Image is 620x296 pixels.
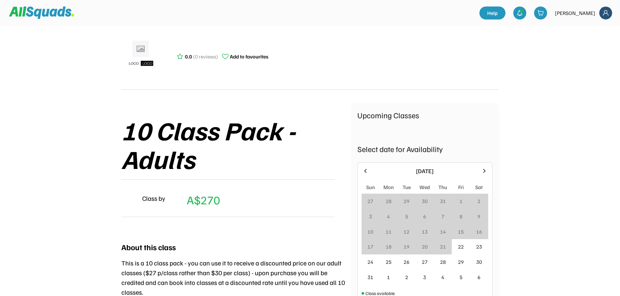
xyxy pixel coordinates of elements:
[517,10,523,16] img: bell-03%20%281%29.svg
[367,197,373,205] div: 27
[537,10,544,16] img: shopping-cart-01%20%281%29.svg
[366,183,375,191] div: Sun
[555,9,595,17] div: [PERSON_NAME]
[125,38,157,71] img: ui-kit-placeholders-product-5_1200x.webp
[185,53,192,60] div: 0.0
[373,167,477,175] div: [DATE]
[440,197,446,205] div: 31
[422,228,428,236] div: 13
[405,212,408,220] div: 5
[404,258,409,266] div: 26
[387,273,390,281] div: 1
[599,6,612,19] img: Frame%2018.svg
[440,258,446,266] div: 28
[121,116,351,173] div: 10 Class Pack - Adults
[460,197,462,205] div: 1
[367,228,373,236] div: 10
[422,243,428,251] div: 20
[367,243,373,251] div: 17
[386,197,392,205] div: 28
[476,228,482,236] div: 16
[458,243,464,251] div: 22
[386,258,392,266] div: 25
[367,258,373,266] div: 24
[476,258,482,266] div: 30
[422,258,428,266] div: 27
[420,183,430,191] div: Wed
[383,183,394,191] div: Mon
[404,197,409,205] div: 29
[367,273,373,281] div: 31
[422,197,428,205] div: 30
[9,6,74,19] img: Squad%20Logo.svg
[438,183,447,191] div: Thu
[476,243,482,251] div: 23
[479,6,505,19] a: Help
[386,228,392,236] div: 11
[460,273,462,281] div: 5
[404,243,409,251] div: 19
[386,243,392,251] div: 18
[477,273,480,281] div: 6
[357,143,492,155] div: Select date for Availability
[423,273,426,281] div: 3
[405,273,408,281] div: 2
[357,109,492,121] div: Upcoming Classes
[458,258,464,266] div: 29
[404,228,409,236] div: 12
[477,212,480,220] div: 9
[403,183,411,191] div: Tue
[440,243,446,251] div: 21
[121,241,176,253] div: About this class
[387,212,390,220] div: 4
[475,183,483,191] div: Sat
[193,53,218,60] div: (0 reviews)
[121,190,137,206] img: yH5BAEAAAAALAAAAAABAAEAAAIBRAA7
[458,183,464,191] div: Fri
[230,53,269,60] div: Add to favourites
[187,191,220,209] div: A$270
[460,212,462,220] div: 8
[441,273,444,281] div: 4
[142,193,165,203] div: Class by
[458,228,464,236] div: 15
[440,228,446,236] div: 14
[477,197,480,205] div: 2
[441,212,444,220] div: 7
[369,212,372,220] div: 3
[423,212,426,220] div: 6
